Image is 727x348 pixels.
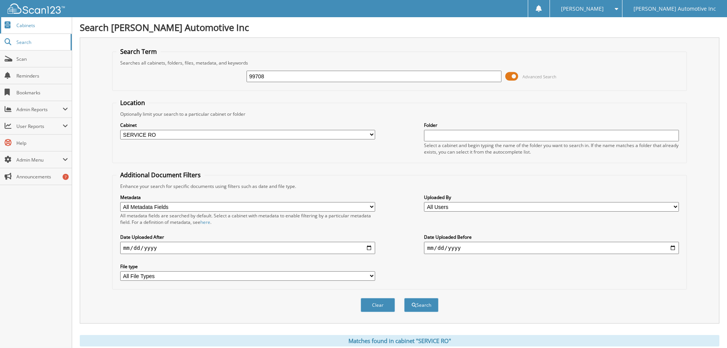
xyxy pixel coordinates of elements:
[63,174,69,180] div: 7
[522,74,556,79] span: Advanced Search
[16,39,67,45] span: Search
[120,234,375,240] label: Date Uploaded After
[424,142,679,155] div: Select a cabinet and begin typing the name of the folder you want to search in. If the name match...
[424,194,679,201] label: Uploaded By
[116,60,683,66] div: Searches all cabinets, folders, files, metadata, and keywords
[16,22,68,29] span: Cabinets
[116,111,683,117] div: Optionally limit your search to a particular cabinet or folder
[561,6,604,11] span: [PERSON_NAME]
[16,123,63,129] span: User Reports
[120,194,375,201] label: Metadata
[120,122,375,128] label: Cabinet
[16,173,68,180] span: Announcements
[200,219,210,225] a: here
[361,298,395,312] button: Clear
[689,311,727,348] iframe: Chat Widget
[404,298,438,312] button: Search
[116,47,161,56] legend: Search Term
[424,122,679,128] label: Folder
[424,234,679,240] label: Date Uploaded Before
[16,140,68,146] span: Help
[634,6,716,11] span: [PERSON_NAME] Automotive Inc
[116,183,683,189] div: Enhance your search for specific documents using filters such as date and file type.
[80,335,719,346] div: Matches found in cabinet "SERVICE RO"
[16,73,68,79] span: Reminders
[120,263,375,270] label: File type
[16,157,63,163] span: Admin Menu
[16,56,68,62] span: Scan
[8,3,65,14] img: scan123-logo-white.svg
[116,99,149,107] legend: Location
[16,106,63,113] span: Admin Reports
[80,21,719,34] h1: Search [PERSON_NAME] Automotive Inc
[120,212,375,225] div: All metadata fields are searched by default. Select a cabinet with metadata to enable filtering b...
[424,242,679,254] input: end
[120,242,375,254] input: start
[116,171,205,179] legend: Additional Document Filters
[16,89,68,96] span: Bookmarks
